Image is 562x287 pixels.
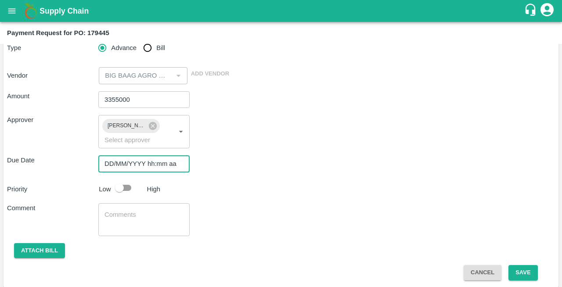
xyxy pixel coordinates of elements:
[7,29,109,36] b: Payment Request for PO: 179445
[7,71,95,80] p: Vendor
[101,70,170,81] input: Select Vendor
[156,43,165,53] span: Bill
[14,243,65,258] button: Attach bill
[22,2,40,20] img: logo
[508,265,537,280] button: Save
[98,155,184,172] input: Choose date
[7,115,98,125] p: Approver
[7,184,95,194] p: Priority
[98,91,190,108] input: Advance amount
[7,43,98,53] p: Type
[2,1,22,21] button: open drawer
[40,7,89,15] b: Supply Chain
[7,91,98,101] p: Amount
[102,119,160,133] div: [PERSON_NAME][DEMOGRAPHIC_DATA]
[464,265,501,280] button: Cancel
[7,155,98,165] p: Due Date
[175,126,187,137] button: Open
[524,3,539,19] div: customer-support
[99,184,111,194] p: Low
[101,134,161,146] input: Select approver
[7,203,98,213] p: Comment
[40,5,524,17] a: Supply Chain
[102,121,151,130] span: [PERSON_NAME][DEMOGRAPHIC_DATA]
[539,2,555,20] div: account of current user
[147,184,161,194] p: High
[111,43,137,53] span: Advance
